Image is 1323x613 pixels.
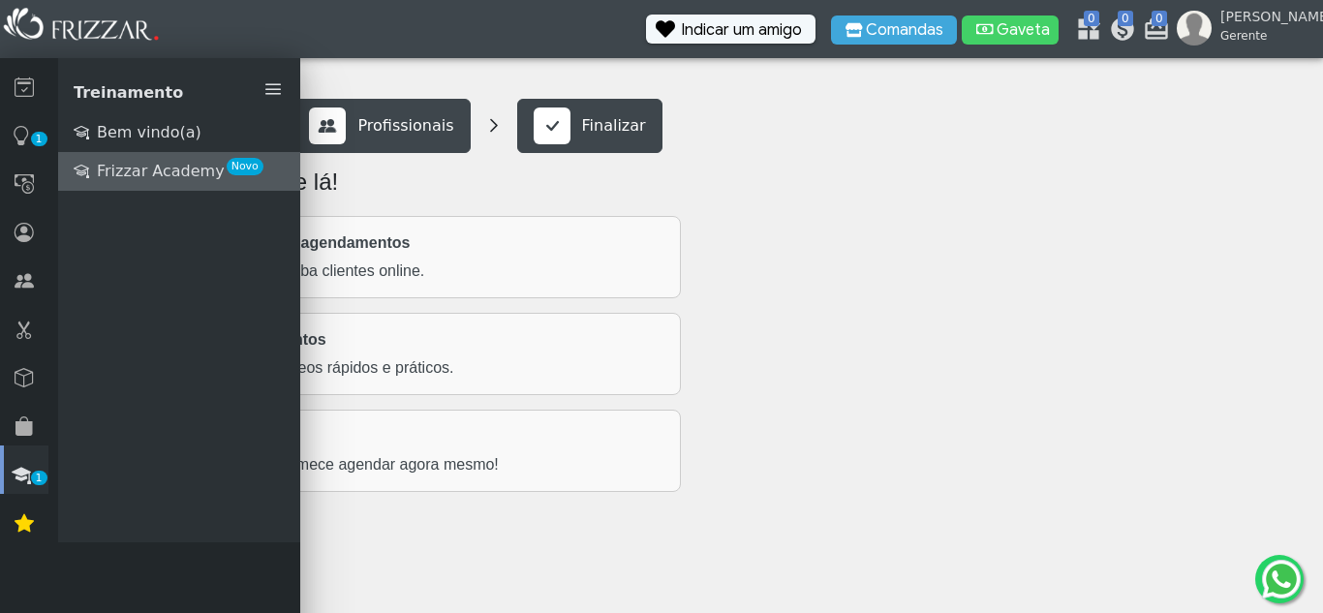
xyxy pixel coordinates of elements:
h2: 🚀 Você está quase lá! [100,169,681,197]
span: 0 [1084,11,1099,26]
a: Bem vindo(a) [58,112,300,152]
p: Domine o sistema com vídeos rápidos e práticos. [115,356,665,380]
img: whatsapp.png [1258,556,1305,602]
span: 1 [31,471,47,485]
a: 🔧 Configure seu site de agendamentos Personalize seu link e receba clientes online. [100,216,681,298]
a: Finalizar [517,99,662,153]
span: 0 [1152,11,1167,26]
p: Profissionais [357,114,453,138]
span: Novo [227,158,263,176]
span: Gaveta [997,22,1045,38]
span: Frizzar Academy [97,160,225,183]
a: 0 [1075,15,1094,49]
a: 0 [1109,15,1128,49]
a: [PERSON_NAME] Gerente [1177,11,1313,46]
a: Profissionais [292,99,470,153]
a: Frizzar AcademyNovo [58,152,300,192]
strong: 🎓 Assista aos treinamentos [115,331,326,348]
span: Indicar um amigo [681,22,802,38]
strong: 🔧 Configure seu site de agendamentos [115,234,411,251]
a: 1 [4,445,48,494]
button: Indicar um amigo [646,15,815,44]
span: 1 [31,132,47,146]
p: Finalizar [582,114,646,138]
button: Comandas [831,15,957,45]
span: Bem vindo(a) [97,121,201,144]
span: Gerente [1220,27,1308,45]
span: 0 [1118,11,1133,26]
span: Comandas [866,22,943,38]
a: 📅 Comece a agendar Conheça sua agenda e comece agendar agora mesmo! [100,410,681,492]
button: Gaveta [962,15,1059,45]
p: Personalize seu link e receba clientes online. [115,260,665,283]
a: 0 [1143,15,1162,49]
span: [PERSON_NAME] [1220,7,1308,27]
span: Treinamento [74,83,183,102]
a: 🎓 Assista aos treinamentos Domine o sistema com vídeos rápidos e práticos. [100,313,681,395]
p: Conheça sua agenda e comece agendar agora mesmo! [115,453,665,476]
